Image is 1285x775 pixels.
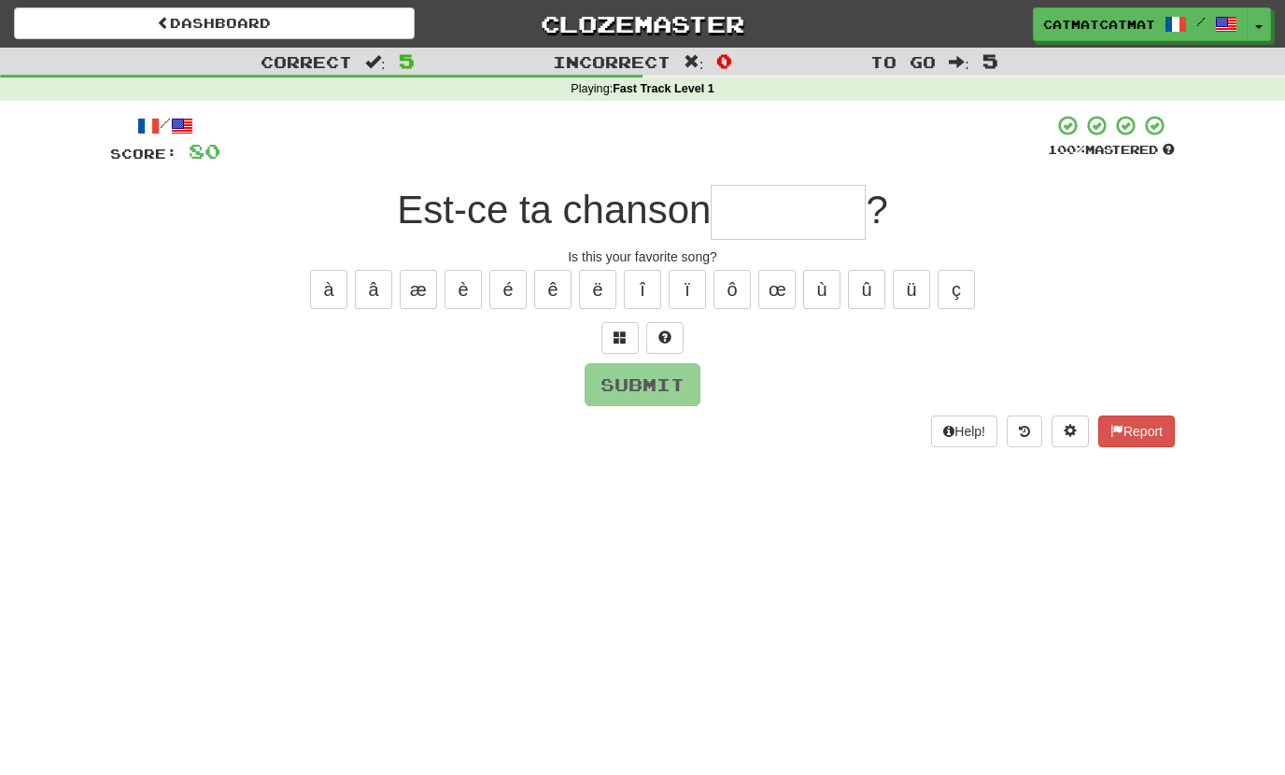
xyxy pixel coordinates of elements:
[445,270,482,309] button: è
[716,49,732,72] span: 0
[931,416,997,447] button: Help!
[399,49,415,72] span: 5
[189,139,220,162] span: 80
[443,7,843,40] a: Clozemaster
[1007,416,1042,447] button: Round history (alt+y)
[365,54,386,70] span: :
[110,114,220,137] div: /
[624,270,661,309] button: î
[713,270,751,309] button: ô
[553,52,671,71] span: Incorrect
[1196,15,1206,28] span: /
[949,54,969,70] span: :
[400,270,437,309] button: æ
[601,322,639,354] button: Switch sentence to multiple choice alt+p
[579,270,616,309] button: ë
[613,82,714,95] strong: Fast Track Level 1
[669,270,706,309] button: ï
[1033,7,1248,41] a: catmatcatmat /
[110,146,177,162] span: Score:
[310,270,347,309] button: à
[758,270,796,309] button: œ
[489,270,527,309] button: é
[866,188,887,232] span: ?
[893,270,930,309] button: ü
[397,188,711,232] span: Est-ce ta chanson
[684,54,704,70] span: :
[1048,142,1175,159] div: Mastered
[646,322,684,354] button: Single letter hint - you only get 1 per sentence and score half the points! alt+h
[585,363,700,406] button: Submit
[870,52,936,71] span: To go
[14,7,415,39] a: Dashboard
[938,270,975,309] button: ç
[110,247,1175,266] div: Is this your favorite song?
[1098,416,1175,447] button: Report
[982,49,998,72] span: 5
[355,270,392,309] button: â
[1048,142,1085,157] span: 100 %
[1043,16,1155,33] span: catmatcatmat
[848,270,885,309] button: û
[803,270,840,309] button: ù
[534,270,572,309] button: ê
[261,52,352,71] span: Correct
